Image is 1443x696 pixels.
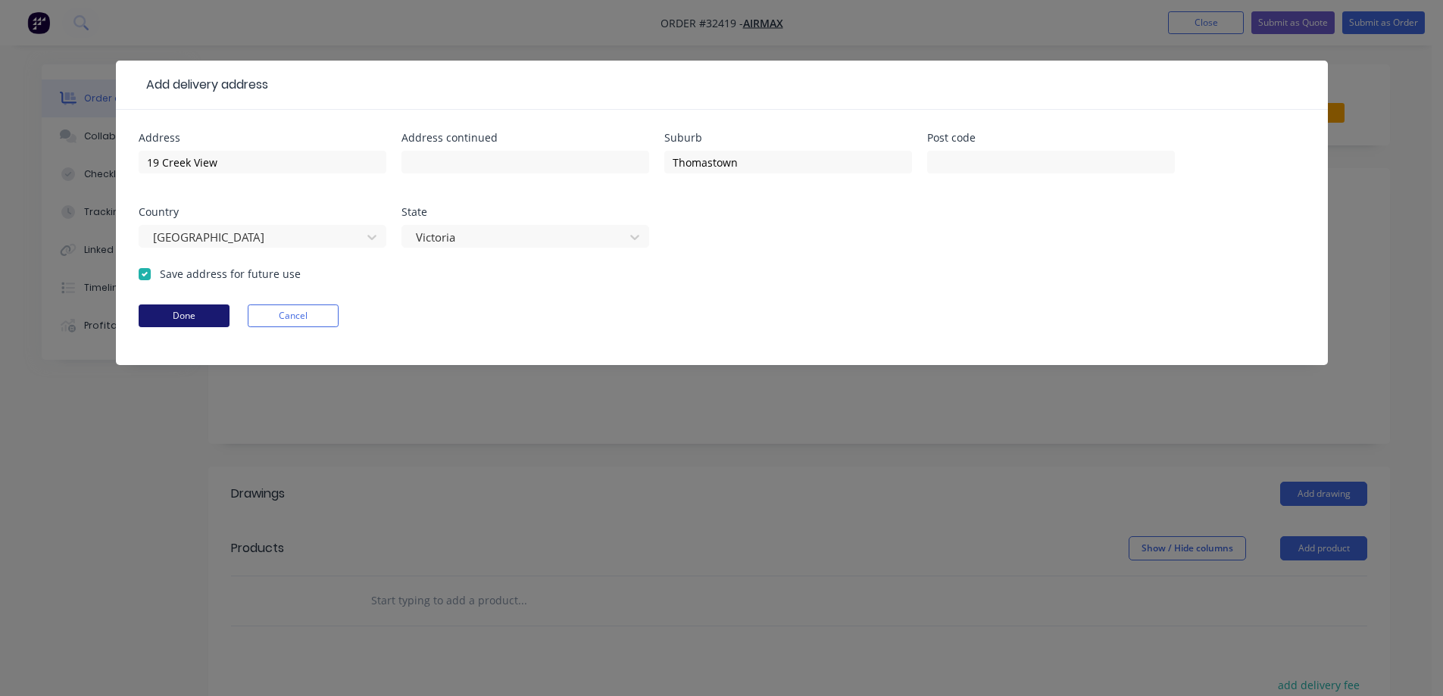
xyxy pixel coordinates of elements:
div: State [401,207,649,217]
div: Post code [927,133,1175,143]
button: Cancel [248,304,339,327]
div: Country [139,207,386,217]
label: Save address for future use [160,266,301,282]
div: Add delivery address [139,76,268,94]
div: Address [139,133,386,143]
div: Address continued [401,133,649,143]
button: Done [139,304,230,327]
div: Suburb [664,133,912,143]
